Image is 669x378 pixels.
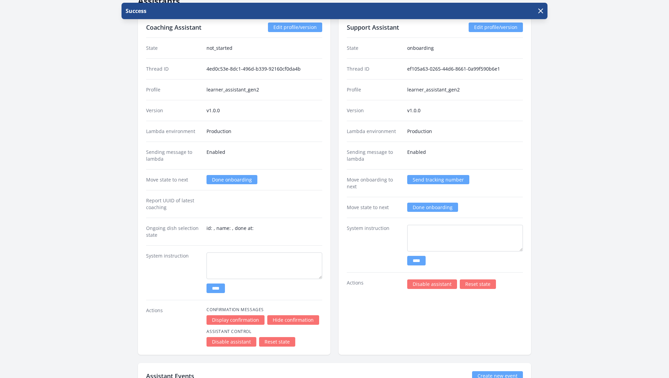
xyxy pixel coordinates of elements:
a: Send tracking number [407,175,469,184]
dt: State [347,45,402,52]
a: Reset state [460,279,496,289]
dt: State [146,45,201,52]
dd: 4ed0c53e-8dc1-496d-b339-92160cf0da4b [207,66,322,72]
dd: not_started [207,45,322,52]
dd: learner_assistant_gen2 [407,86,523,93]
a: Display confirmation [207,315,265,325]
dt: Profile [347,86,402,93]
a: Disable assistant [407,279,457,289]
dd: id: , name: , done at: [207,225,322,238]
h2: Coaching Assistant [146,23,201,32]
a: Disable assistant [207,337,256,347]
dd: Production [407,128,523,135]
dd: Enabled [207,149,322,162]
dd: Production [207,128,322,135]
dd: learner_assistant_gen2 [207,86,322,93]
dt: Actions [347,279,402,289]
dd: v1.0.0 [407,107,523,114]
dt: Lambda environment [146,128,201,135]
dt: Ongoing dish selection state [146,225,201,238]
dt: Report UUID of latest coaching [146,197,201,211]
dd: Enabled [407,149,523,162]
dt: System instruction [146,252,201,293]
dt: Move state to next [347,204,402,211]
p: Success [124,7,146,15]
h4: Assistant Control [207,329,322,334]
a: Edit profile/version [469,23,523,32]
dt: Move state to next [146,176,201,183]
dt: Lambda environment [347,128,402,135]
a: Done onboarding [407,203,458,212]
dd: v1.0.0 [207,107,322,114]
dt: Actions [146,307,201,347]
dt: Sending message to lambda [347,149,402,162]
dd: ef105a63-0265-44d6-8661-0a99f590b6e1 [407,66,523,72]
dt: System instruction [347,225,402,265]
dt: Thread ID [146,66,201,72]
a: Reset state [259,337,295,347]
dt: Sending message to lambda [146,149,201,162]
a: Done onboarding [207,175,257,184]
h2: Support Assistant [347,23,399,32]
dt: Move onboarding to next [347,176,402,190]
dt: Thread ID [347,66,402,72]
a: Edit profile/version [268,23,322,32]
dt: Version [347,107,402,114]
dt: Version [146,107,201,114]
dd: onboarding [407,45,523,52]
h4: Confirmation Messages [207,307,322,312]
a: Hide confirmation [267,315,319,325]
dt: Profile [146,86,201,93]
